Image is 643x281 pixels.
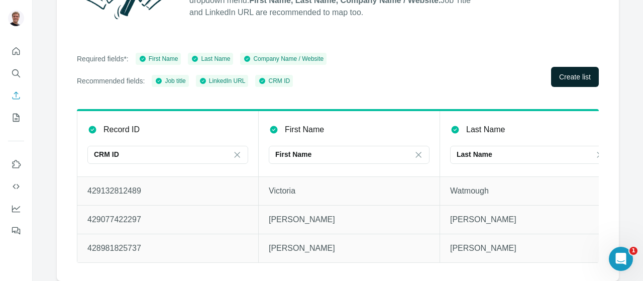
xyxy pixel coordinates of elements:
div: CRM ID [258,76,290,85]
p: 429077422297 [87,214,248,226]
button: Use Surfe API [8,177,24,196]
button: Create list [551,67,599,87]
button: Quick start [8,42,24,60]
p: Recommended fields: [77,76,145,86]
p: Victoria [269,185,430,197]
p: [PERSON_NAME] [450,242,611,254]
p: Watmough [450,185,611,197]
p: Last Name [457,149,492,159]
div: Company Name / Website [243,54,324,63]
span: Create list [559,72,591,82]
button: My lists [8,109,24,127]
div: First Name [139,54,178,63]
button: Enrich CSV [8,86,24,105]
p: Last Name [466,124,505,136]
span: 1 [629,247,637,255]
p: First Name [275,149,311,159]
div: LinkedIn URL [199,76,246,85]
button: Feedback [8,222,24,240]
button: Dashboard [8,200,24,218]
div: Last Name [191,54,230,63]
img: Avatar [8,10,24,26]
p: [PERSON_NAME] [450,214,611,226]
p: 428981825737 [87,242,248,254]
p: 429132812489 [87,185,248,197]
p: Record ID [103,124,140,136]
p: Required fields*: [77,54,129,64]
iframe: Intercom live chat [609,247,633,271]
p: [PERSON_NAME] [269,214,430,226]
p: [PERSON_NAME] [269,242,430,254]
button: Search [8,64,24,82]
div: Job title [155,76,185,85]
button: Use Surfe on LinkedIn [8,155,24,173]
p: CRM ID [94,149,119,159]
p: First Name [285,124,324,136]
